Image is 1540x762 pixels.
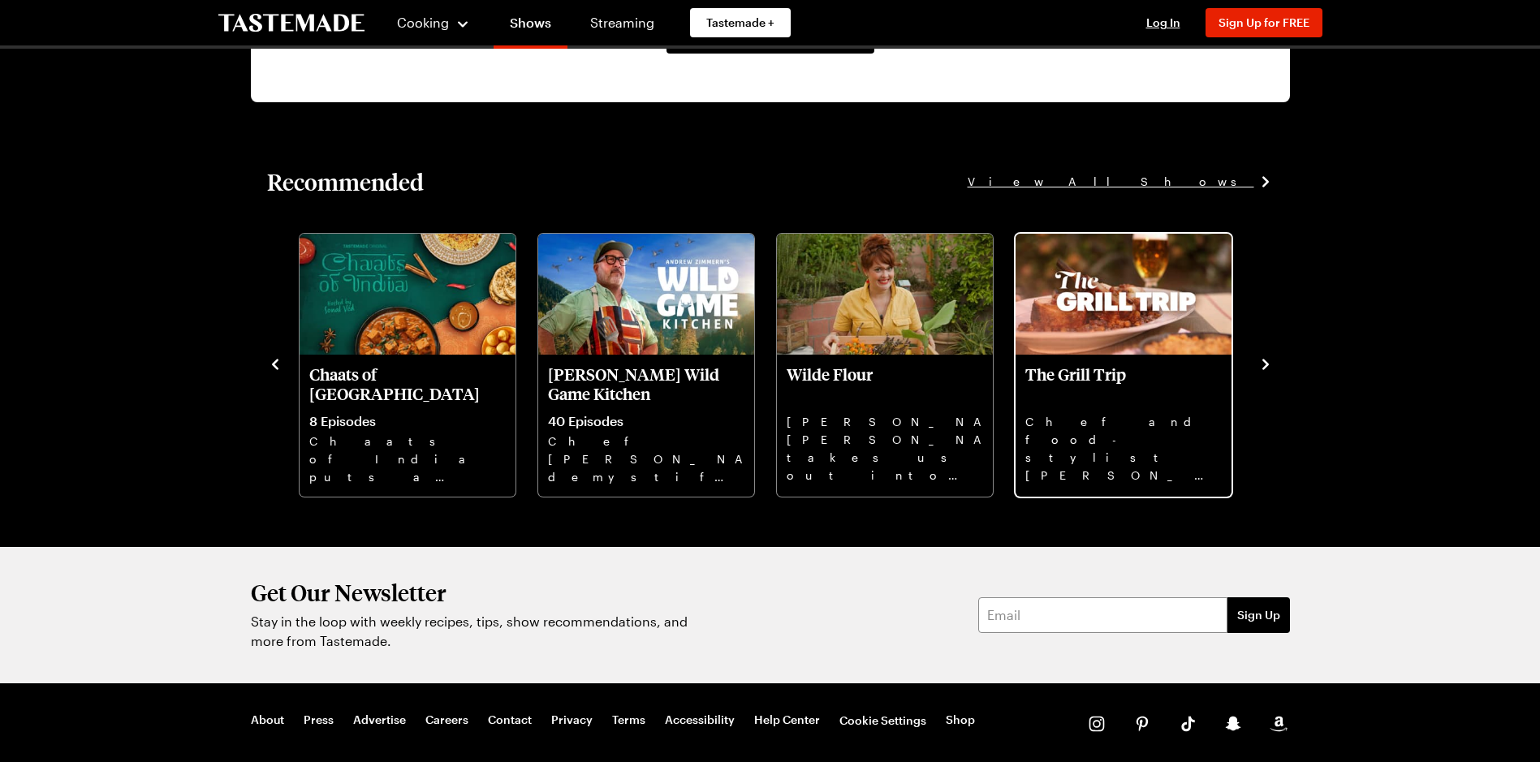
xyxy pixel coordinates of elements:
[1012,229,1251,498] div: 6 / 10
[251,612,697,651] p: Stay in the loop with weekly recipes, tips, show recommendations, and more from Tastemade.
[425,712,468,729] a: Careers
[309,364,506,403] p: Chaats of [GEOGRAPHIC_DATA]
[1025,413,1222,484] p: Chef and food-stylist [PERSON_NAME] takes you on a road trip to gorgeous locations and grills it ...
[1016,234,1232,355] img: The Grill Trip
[494,3,567,49] a: Shows
[1025,364,1222,403] p: The Grill Trip
[218,14,365,32] a: To Tastemade Home Page
[665,712,735,729] a: Accessibility
[309,413,506,429] p: 8 Episodes
[787,413,983,484] p: [PERSON_NAME] [PERSON_NAME] takes us out into the world to discover the science, art & magic of r...
[1227,597,1290,633] button: Sign Up
[839,712,926,729] button: Cookie Settings
[968,173,1254,191] span: View All Shows
[298,234,514,497] a: Chaats of IndiaChaats of [GEOGRAPHIC_DATA]8 EpisodesChaats of India puts a spotlight on tradition...
[775,234,991,497] a: Wilde FlourWilde Flour[PERSON_NAME] [PERSON_NAME] takes us out into the world to discover the sci...
[537,234,753,497] a: Andrew Zimmern's Wild Game Kitchen[PERSON_NAME] Wild Game Kitchen40 EpisodesChef [PERSON_NAME] de...
[548,433,744,484] p: Chef [PERSON_NAME] demystifies sourcing wild game and cooking gourmet food over an open fire.
[706,15,774,31] span: Tastemade +
[397,15,449,30] span: Cooking
[1131,15,1196,31] button: Log In
[1146,15,1180,29] span: Log In
[968,173,1274,191] a: View All Shows
[551,712,593,729] a: Privacy
[1219,15,1309,29] span: Sign Up for FREE
[1206,8,1322,37] button: Sign Up for FREE
[309,433,506,484] p: Chaats of India puts a spotlight on traditional Indian chaats with unique recipes from across the...
[612,712,645,729] a: Terms
[267,354,283,373] button: navigate to previous item
[548,364,744,403] p: [PERSON_NAME] Wild Game Kitchen
[251,712,975,729] nav: Footer
[946,712,975,729] a: Shop
[251,712,284,729] a: About
[251,579,697,605] h2: Get Our Newsletter
[296,229,535,498] div: 3 / 10
[978,597,1227,633] input: Email
[754,712,820,729] a: Help Center
[1257,354,1274,373] button: navigate to next item
[304,712,334,729] a: Press
[353,712,406,729] a: Advertise
[300,234,515,355] img: Chaats of India
[777,234,993,355] img: Wilde Flour
[787,364,983,403] p: Wilde Flour
[1237,607,1280,623] span: Sign Up
[267,167,424,196] h2: Recommended
[690,8,791,37] a: Tastemade +
[1014,234,1230,497] a: The Grill TripThe Grill TripChef and food-stylist [PERSON_NAME] takes you on a road trip to gorge...
[535,229,774,498] div: 4 / 10
[488,712,532,729] a: Contact
[538,234,754,355] img: Andrew Zimmern's Wild Game Kitchen
[397,3,471,42] button: Cooking
[548,413,744,429] p: 40 Episodes
[774,229,1012,498] div: 5 / 10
